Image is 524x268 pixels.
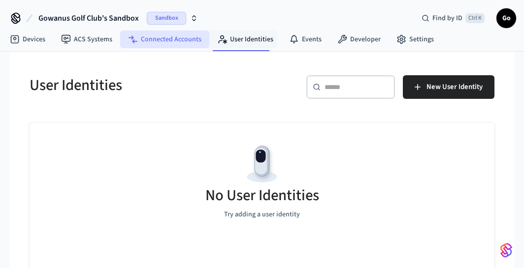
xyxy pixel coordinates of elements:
[147,12,186,25] span: Sandbox
[500,242,512,258] img: SeamLogoGradient.69752ec5.svg
[38,12,139,24] span: Gowanus Golf Club's Sandbox
[403,75,494,99] button: New User Identity
[432,13,462,23] span: Find by ID
[426,81,483,93] span: New User Identity
[414,9,492,27] div: Find by IDCtrl K
[496,8,516,28] button: Go
[2,30,53,48] a: Devices
[465,13,485,23] span: Ctrl K
[205,185,319,206] h5: No User Identities
[281,30,329,48] a: Events
[240,142,284,186] img: Devices Empty State
[209,30,281,48] a: User Identities
[30,75,256,95] h5: User Identities
[497,9,515,27] span: Go
[224,209,300,220] p: Try adding a user identity
[53,30,120,48] a: ACS Systems
[120,30,209,48] a: Connected Accounts
[329,30,389,48] a: Developer
[389,30,442,48] a: Settings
